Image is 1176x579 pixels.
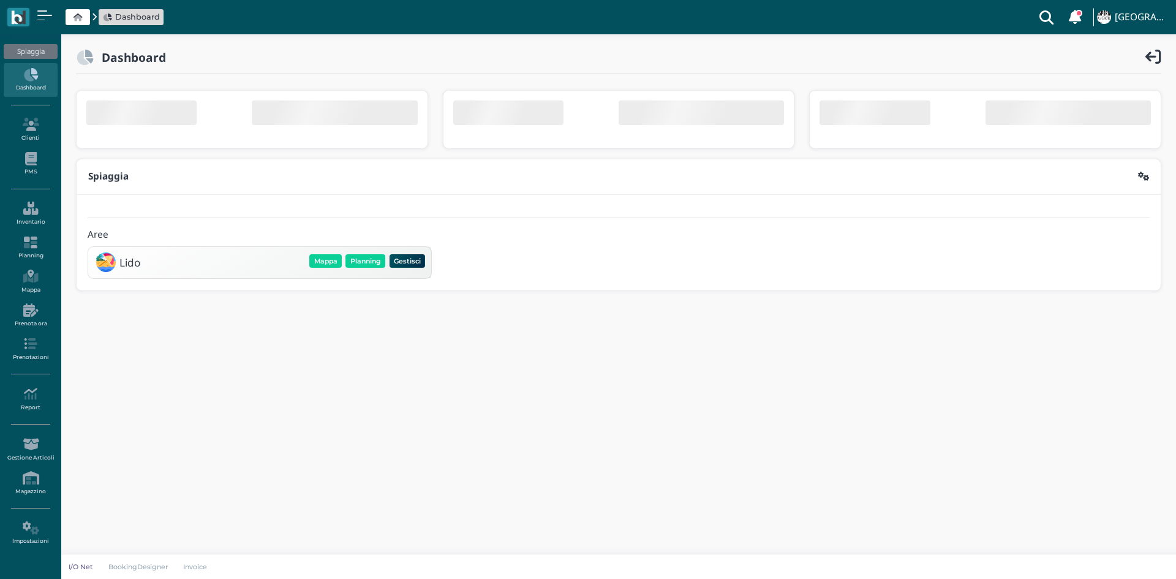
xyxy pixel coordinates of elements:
span: Dashboard [115,11,160,23]
h2: Dashboard [94,51,166,64]
img: ... [1097,10,1110,24]
img: logo [11,10,25,25]
h3: Lido [119,257,140,268]
iframe: Help widget launcher [1089,541,1166,569]
a: ... [GEOGRAPHIC_DATA] [1095,2,1169,32]
button: Mappa [309,254,342,268]
a: Prenota ora [4,298,57,332]
a: Dashboard [4,63,57,97]
a: PMS [4,147,57,181]
a: Dashboard [103,11,160,23]
div: Spiaggia [4,44,57,59]
a: Planning [4,231,57,265]
a: Clienti [4,113,57,146]
button: Planning [345,254,385,268]
a: Inventario [4,197,57,230]
b: Spiaggia [88,170,129,183]
h4: [GEOGRAPHIC_DATA] [1115,12,1169,23]
button: Gestisci [390,254,426,268]
a: Mappa [4,265,57,298]
h4: Aree [88,230,108,240]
